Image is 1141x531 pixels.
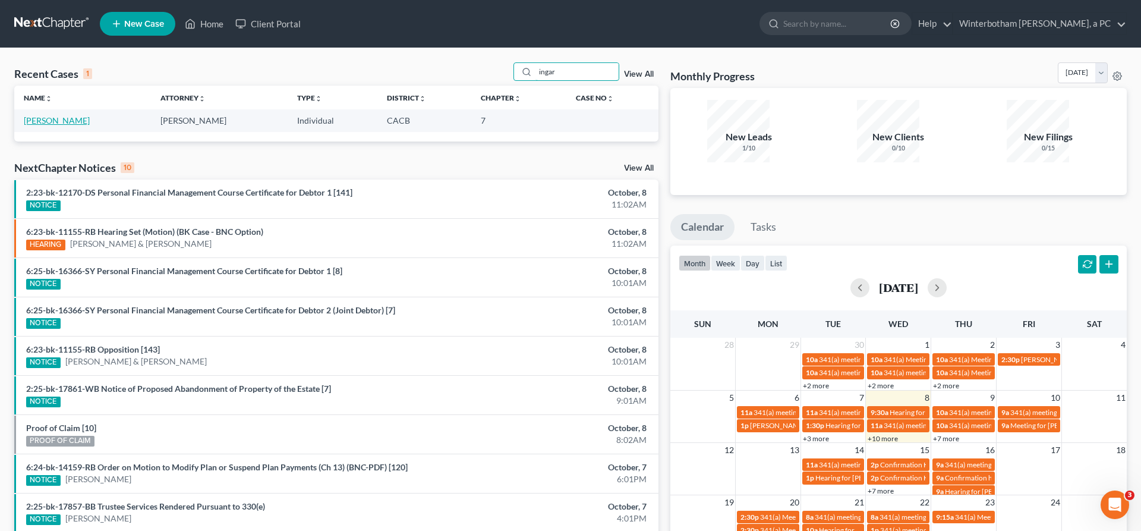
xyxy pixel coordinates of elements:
[723,495,735,510] span: 19
[858,391,865,405] span: 7
[868,381,894,390] a: +2 more
[953,13,1126,34] a: Winterbotham [PERSON_NAME], a PC
[447,304,647,316] div: October, 8
[936,368,948,377] span: 10a
[888,319,908,329] span: Wed
[576,93,614,102] a: Case Nounfold_more
[890,408,1052,417] span: Hearing for [PERSON_NAME] and [PERSON_NAME]
[955,319,972,329] span: Thu
[447,265,647,277] div: October, 8
[26,279,61,290] div: NOTICE
[806,408,818,417] span: 11a
[26,436,94,447] div: PROOF OF CLAIM
[26,423,96,433] a: Proof of Claim [10]
[1001,355,1020,364] span: 2:30p
[535,63,619,80] input: Search by name...
[949,408,1064,417] span: 341(a) meeting for [PERSON_NAME]
[806,513,814,521] span: 8a
[871,355,882,364] span: 10a
[884,355,1062,364] span: 341(a) Meeting for [PERSON_NAME] & [PERSON_NAME]
[65,513,131,524] a: [PERSON_NAME]
[936,487,944,496] span: 9a
[819,408,934,417] span: 341(a) meeting for [PERSON_NAME]
[70,238,212,250] a: [PERSON_NAME] & [PERSON_NAME]
[783,12,892,34] input: Search by name...
[447,187,647,199] div: October, 8
[758,319,778,329] span: Mon
[1049,495,1061,510] span: 24
[949,355,1134,364] span: 341(a) Meeting for [PERSON_NAME] and [PERSON_NAME]
[315,95,322,102] i: unfold_more
[825,421,988,430] span: Hearing for [PERSON_NAME] and [PERSON_NAME]
[1120,338,1127,352] span: 4
[447,513,647,524] div: 4:01PM
[377,109,471,131] td: CACB
[871,408,888,417] span: 9:30a
[740,255,765,271] button: day
[26,318,61,329] div: NOTICE
[765,255,787,271] button: list
[83,68,92,79] div: 1
[387,93,426,102] a: Districtunfold_more
[984,443,996,457] span: 16
[825,319,841,329] span: Tue
[933,434,959,443] a: +7 more
[26,357,61,368] div: NOTICE
[624,164,654,172] a: View All
[447,422,647,434] div: October, 8
[229,13,307,34] a: Client Portal
[879,281,918,294] h2: [DATE]
[806,460,818,469] span: 11a
[853,495,865,510] span: 21
[447,344,647,356] div: October, 8
[1001,421,1009,430] span: 9a
[121,162,134,173] div: 10
[919,495,931,510] span: 22
[297,93,322,102] a: Typeunfold_more
[26,397,61,407] div: NOTICE
[880,473,1042,482] span: Confirmation Hearing for Avinash [PERSON_NAME]
[65,356,207,367] a: [PERSON_NAME] & [PERSON_NAME]
[26,227,263,237] a: 6:23-bk-11155-RB Hearing Set (Motion) (BK Case - BNC Option)
[447,434,647,446] div: 8:02AM
[419,95,426,102] i: unfold_more
[26,344,160,354] a: 6:23-bk-11155-RB Opposition [143]
[806,421,824,430] span: 1:30p
[679,255,711,271] button: month
[447,395,647,407] div: 9:01AM
[923,391,931,405] span: 8
[933,381,959,390] a: +2 more
[819,368,934,377] span: 341(a) meeting for [PERSON_NAME]
[1007,144,1090,153] div: 0/15
[26,514,61,525] div: NOTICE
[151,109,288,131] td: [PERSON_NAME]
[871,460,879,469] span: 2p
[740,513,759,521] span: 2:30p
[803,381,829,390] a: +2 more
[853,443,865,457] span: 14
[447,277,647,289] div: 10:01AM
[949,368,1134,377] span: 341(a) Meeting for [PERSON_NAME] and [PERSON_NAME]
[936,513,954,521] span: 9:15a
[1087,319,1102,329] span: Sat
[514,95,521,102] i: unfold_more
[26,266,342,276] a: 6:25-bk-16366-SY Personal Financial Management Course Certificate for Debtor 1 [8]
[447,226,647,238] div: October, 8
[819,460,934,469] span: 341(a) meeting for [PERSON_NAME]
[26,384,331,394] a: 2:25-bk-17861-WB Notice of Proposed Abandonment of Property of the Estate [7]
[711,255,740,271] button: week
[65,473,131,485] a: [PERSON_NAME]
[740,421,749,430] span: 1p
[1115,391,1127,405] span: 11
[857,130,940,144] div: New Clients
[857,144,940,153] div: 0/10
[750,421,901,430] span: [PERSON_NAME] 341(a) [GEOGRAPHIC_DATA]
[447,473,647,485] div: 6:01PM
[481,93,521,102] a: Chapterunfold_more
[447,356,647,367] div: 10:01AM
[14,67,92,81] div: Recent Cases
[789,443,800,457] span: 13
[471,109,567,131] td: 7
[923,338,931,352] span: 1
[936,408,948,417] span: 10a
